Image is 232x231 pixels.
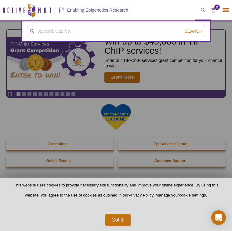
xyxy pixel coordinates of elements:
h2: Enabling Epigenetics Research [67,7,128,13]
span: 0 [216,5,218,10]
div: Open Intercom Messenger [211,210,226,225]
span: Search [185,29,202,34]
a: 0 [211,8,216,14]
input: Keyword, Cat. No. [27,26,205,36]
button: Got it! [105,214,131,226]
button: Search [183,28,204,34]
button: cookie settings [179,193,206,197]
p: This website uses cookies to provide necessary site functionality and improve your online experie... [10,182,222,203]
a: Privacy Policy [129,193,153,197]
